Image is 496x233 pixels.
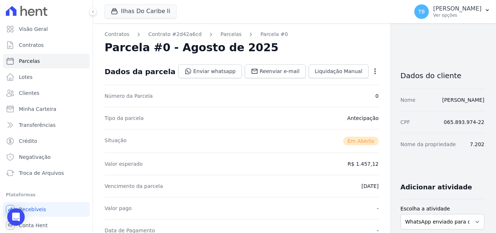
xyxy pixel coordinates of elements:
button: TB [PERSON_NAME] Ver opções [408,1,496,22]
a: Negativação [3,150,90,164]
a: Contratos [105,31,129,38]
a: Transferências [3,118,90,132]
dd: - [377,205,379,212]
a: Recebíveis [3,202,90,217]
dd: 7.202 [470,141,484,148]
a: Troca de Arquivos [3,166,90,180]
a: Conta Hent [3,218,90,233]
span: Clientes [19,89,39,97]
span: Visão Geral [19,25,48,33]
a: Parcela #0 [260,31,288,38]
span: Liquidação Manual [315,68,362,75]
span: Em Aberto [343,137,379,145]
span: Minha Carteira [19,105,56,113]
h3: Adicionar atividade [401,183,472,192]
h3: Dados do cliente [401,71,484,80]
a: Crédito [3,134,90,148]
span: Transferências [19,121,56,129]
span: Reenviar e-mail [260,68,300,75]
a: Contrato #2d42a6cd [148,31,202,38]
a: Liquidação Manual [309,64,369,78]
span: Crédito [19,137,37,145]
dd: [DATE] [361,182,378,190]
dd: 0 [375,92,379,100]
span: Negativação [19,153,51,161]
dd: Antecipação [347,115,378,122]
label: Escolha a atividade [401,205,484,213]
a: [PERSON_NAME] [442,97,484,103]
dd: 065.893.974-22 [444,118,484,126]
nav: Breadcrumb [105,31,379,38]
span: Lotes [19,73,33,81]
dt: Nome [401,96,415,104]
h2: Parcela #0 - Agosto de 2025 [105,41,279,54]
dt: Vencimento da parcela [105,182,163,190]
a: Parcelas [3,54,90,68]
p: [PERSON_NAME] [433,5,481,12]
span: Parcelas [19,57,40,65]
button: Ilhas Do Caribe Ii [105,4,176,18]
a: Enviar whatsapp [178,64,242,78]
dt: Tipo da parcela [105,115,144,122]
a: Clientes [3,86,90,100]
div: Plataformas [6,190,87,199]
dt: Valor pago [105,205,132,212]
dd: R$ 1.457,12 [347,160,378,168]
span: Conta Hent [19,222,48,229]
p: Ver opções [433,12,481,18]
dt: CPF [401,118,410,126]
span: TB [418,9,425,14]
dt: Número da Parcela [105,92,153,100]
div: Dados da parcela [105,67,175,76]
dt: Nome da propriedade [401,141,456,148]
a: Contratos [3,38,90,52]
a: Lotes [3,70,90,84]
span: Troca de Arquivos [19,169,64,177]
a: Reenviar e-mail [245,64,306,78]
span: Recebíveis [19,206,46,213]
a: Minha Carteira [3,102,90,116]
dt: Situação [105,137,127,145]
a: Parcelas [220,31,241,38]
a: Visão Geral [3,22,90,36]
dt: Valor esperado [105,160,143,168]
div: Open Intercom Messenger [7,208,25,226]
span: Contratos [19,41,44,49]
